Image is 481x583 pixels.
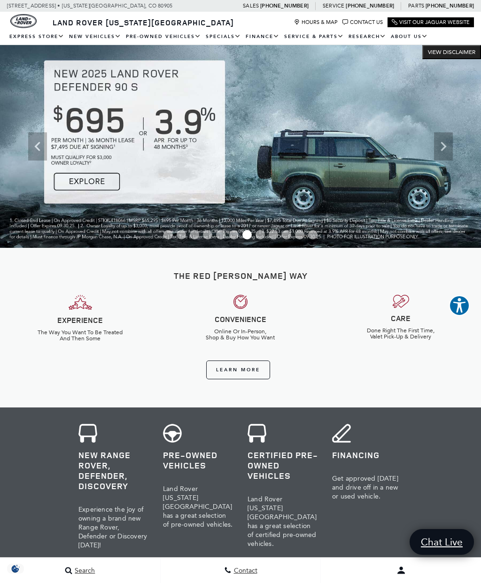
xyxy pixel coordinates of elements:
a: Pre-Owned Vehicles Land Rover [US_STATE][GEOGRAPHIC_DATA] has a great selection of pre-owned vehi... [156,417,240,557]
span: Go to slide 1 [163,230,173,239]
span: Go to slide 4 [203,230,212,239]
img: Land Rover [10,14,37,28]
h6: The Way You Want To Be Treated And Then Some [7,330,153,342]
span: Experience the joy of owning a brand new Range Rover, Defender or Discovery [DATE]! [78,506,147,549]
button: Explore your accessibility options [449,295,470,316]
h6: Done Right The First Time, Valet Pick-Up & Delivery [328,328,474,340]
a: Financing Get approved [DATE] and drive off in a new or used vehicle. [325,417,410,557]
h3: Financing [332,450,403,460]
a: Certified Pre-Owned Vehicles Land Rover [US_STATE][GEOGRAPHIC_DATA] has a great selection of cert... [240,417,325,557]
a: [STREET_ADDRESS] • [US_STATE][GEOGRAPHIC_DATA], CO 80905 [7,3,172,9]
div: Next [434,132,453,161]
span: Go to slide 7 [242,230,252,239]
a: Visit Our Jaguar Website [392,19,470,25]
a: Chat Live [410,529,474,555]
span: Go to slide 5 [216,230,225,239]
span: Go to slide 11 [295,230,304,239]
aside: Accessibility Help Desk [449,295,470,318]
section: Click to Open Cookie Consent Modal [5,564,26,574]
span: VIEW DISCLAIMER [428,48,475,56]
img: cta-icon-financing [332,424,351,443]
span: Go to slide 8 [256,230,265,239]
span: Chat Live [416,536,467,548]
span: Land Rover [US_STATE][GEOGRAPHIC_DATA] has a great selection of pre-owned vehicles. [163,485,233,529]
h3: Certified Pre-Owned Vehicles [248,450,318,481]
span: Go to slide 3 [190,230,199,239]
span: Go to slide 9 [269,230,278,239]
span: Land Rover [US_STATE][GEOGRAPHIC_DATA] [53,17,234,28]
span: Search [72,567,95,575]
a: EXPRESS STORE [7,29,67,45]
span: Get approved [DATE] and drive off in a new or used vehicle. [332,475,398,500]
a: New Range Rover, Defender, Discovery Experience the joy of owning a brand new Range Rover, Defend... [71,417,156,557]
a: About Us [388,29,430,45]
h6: Online Or In-Person, Shop & Buy How You Want [167,329,313,341]
strong: EXPERIENCE [57,315,103,325]
a: Land Rover [US_STATE][GEOGRAPHIC_DATA] [47,17,240,28]
img: Opt-Out Icon [5,564,26,574]
span: Go to slide 6 [229,230,239,239]
a: Learn More [206,361,270,379]
span: Contact [232,567,257,575]
a: New Vehicles [67,29,124,45]
button: VIEW DISCLAIMER [422,45,481,59]
div: Previous [28,132,47,161]
img: cta-icon-newvehicles [78,424,97,443]
span: Go to slide 10 [282,230,291,239]
strong: CONVENIENCE [215,314,266,324]
a: Research [346,29,388,45]
a: Contact Us [342,19,383,25]
span: Go to slide 12 [308,230,318,239]
strong: CARE [391,313,411,323]
span: Go to slide 2 [177,230,186,239]
h3: New Range Rover, Defender, Discovery [78,450,149,491]
a: Service & Parts [282,29,346,45]
a: [PHONE_NUMBER] [426,2,474,9]
a: Hours & Map [294,19,338,25]
a: Finance [243,29,282,45]
span: Land Rover [US_STATE][GEOGRAPHIC_DATA] has a great selection of certified pre-owned vehicles. [248,495,317,548]
h3: Pre-Owned Vehicles [163,450,233,470]
a: Pre-Owned Vehicles [124,29,203,45]
a: Specials [203,29,243,45]
img: cta-icon-usedvehicles [163,424,182,443]
button: Open user profile menu [321,559,481,582]
a: land-rover [10,14,37,28]
a: [PHONE_NUMBER] [260,2,309,9]
a: [PHONE_NUMBER] [346,2,394,9]
h2: The Red [PERSON_NAME] Way [7,271,474,281]
nav: Main Navigation [7,29,474,45]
